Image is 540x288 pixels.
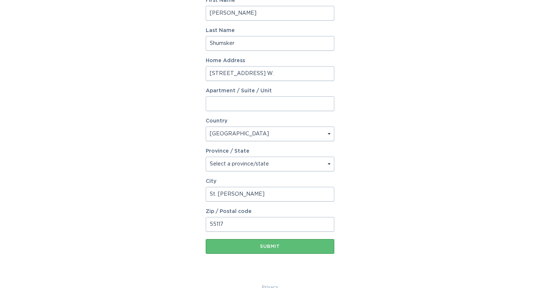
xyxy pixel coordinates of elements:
[209,244,331,249] div: Submit
[206,149,249,154] label: Province / State
[206,28,334,33] label: Last Name
[206,179,334,184] label: City
[206,88,334,93] label: Apartment / Suite / Unit
[206,239,334,254] button: Submit
[206,209,334,214] label: Zip / Postal code
[206,118,227,124] label: Country
[206,58,334,63] label: Home Address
